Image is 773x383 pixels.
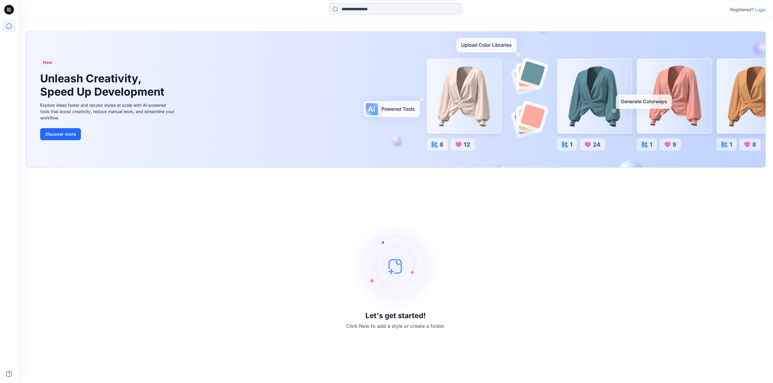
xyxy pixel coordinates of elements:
p: Click New to add a style or create a folder. [346,322,445,330]
h3: Let's get started! [365,312,426,320]
div: Explore ideas faster and recolor styles at scale with AI-powered tools that boost creativity, red... [40,102,176,121]
span: New [43,59,52,66]
h1: Unleash Creativity, Speed Up Development [40,72,167,98]
img: empty-state-image.svg [350,221,441,312]
button: Discover more [40,128,81,140]
p: Login [755,7,766,13]
a: Discover more [40,128,176,140]
p: Registered? [730,6,754,13]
